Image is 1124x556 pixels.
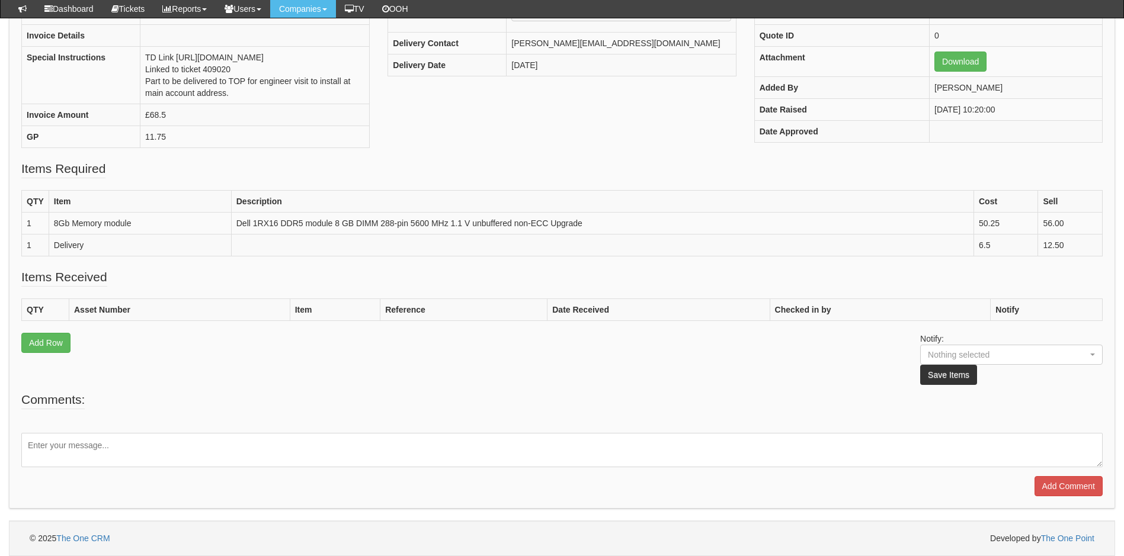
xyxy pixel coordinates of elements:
[1038,191,1103,213] th: Sell
[290,299,380,321] th: Item
[22,104,140,126] th: Invoice Amount
[49,213,231,234] td: 8Gb Memory module
[990,532,1094,544] span: Developed by
[547,299,770,321] th: Date Received
[388,54,507,76] th: Delivery Date
[991,299,1103,321] th: Notify
[754,25,929,47] th: Quote ID
[754,99,929,121] th: Date Raised
[974,234,1038,256] td: 6.5
[22,191,49,213] th: QTY
[1041,533,1094,543] a: The One Point
[22,47,140,104] th: Special Instructions
[507,54,736,76] td: [DATE]
[140,104,370,126] td: £68.5
[22,299,69,321] th: QTY
[22,126,140,148] th: GP
[920,345,1103,365] button: Nothing selected
[21,391,85,409] legend: Comments:
[770,299,991,321] th: Checked in by
[140,126,370,148] td: 11.75
[22,25,140,47] th: Invoice Details
[22,213,49,234] td: 1
[140,47,370,104] td: TD Link [URL][DOMAIN_NAME] Linked to ticket 409020 Part to be delivered to TOP for engineer visit...
[21,268,107,287] legend: Items Received
[30,533,110,543] span: © 2025
[930,77,1103,99] td: [PERSON_NAME]
[388,32,507,54] th: Delivery Contact
[21,160,105,178] legend: Items Required
[920,365,977,385] button: Save Items
[1038,213,1103,234] td: 56.00
[974,191,1038,213] th: Cost
[1035,476,1103,496] input: Add Comment
[56,533,110,543] a: The One CRM
[69,299,290,321] th: Asset Number
[754,121,929,143] th: Date Approved
[1038,234,1103,256] td: 12.50
[380,299,547,321] th: Reference
[22,234,49,256] td: 1
[974,213,1038,234] td: 50.25
[920,333,1103,385] p: Notify:
[754,47,929,77] th: Attachment
[754,77,929,99] th: Added By
[21,333,71,353] a: Add Row
[231,213,974,234] td: Dell 1RX16 DDR5 module 8 GB DIMM 288-pin 5600 MHz 1.1 V unbuffered non-ECC Upgrade
[507,32,736,54] td: [PERSON_NAME][EMAIL_ADDRESS][DOMAIN_NAME]
[49,234,231,256] td: Delivery
[934,52,987,72] a: Download
[928,349,1072,361] div: Nothing selected
[930,99,1103,121] td: [DATE] 10:20:00
[49,191,231,213] th: Item
[231,191,974,213] th: Description
[930,25,1103,47] td: 0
